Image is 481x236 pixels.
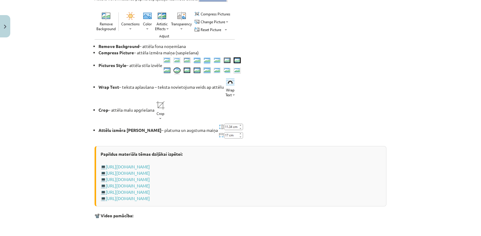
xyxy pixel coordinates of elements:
[106,170,150,176] a: [URL][DOMAIN_NAME]
[98,107,108,113] strong: Crop
[106,177,150,182] a: [URL][DOMAIN_NAME]
[98,62,126,68] strong: Pictures Style
[98,76,386,99] li: – teksta aplaušana – teksta novietojuma veids ap attēlu
[98,122,386,140] li: – platuma un augstuma maiņa
[95,146,386,206] div: 💻 💻 💻 💻 💻 💻
[98,127,161,133] strong: Attēlu izmēra [PERSON_NAME]
[95,213,133,218] strong: 📽️ Video pamācība:
[98,56,386,76] li: – attēla stila izvēle
[106,164,150,169] a: [URL][DOMAIN_NAME]
[98,43,386,49] li: – attēla fona noņemšana
[4,25,6,29] img: icon-close-lesson-0947bae3869378f0d4975bcd49f059093ad1ed9edebbc8119c70593378902aed.svg
[98,84,119,90] strong: Wrap Text
[106,183,150,188] a: [URL][DOMAIN_NAME]
[101,151,182,157] strong: Papildus materiāls tēmas dziļākai izpētei:
[98,99,386,122] li: – attēla malu apgriešana
[106,189,150,195] a: [URL][DOMAIN_NAME]
[98,50,134,55] strong: Compress Picture
[98,49,386,56] li: – attēla izmēra maiņa (saspiešana)
[98,43,139,49] strong: Remove Background
[106,196,150,201] a: [URL][DOMAIN_NAME]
